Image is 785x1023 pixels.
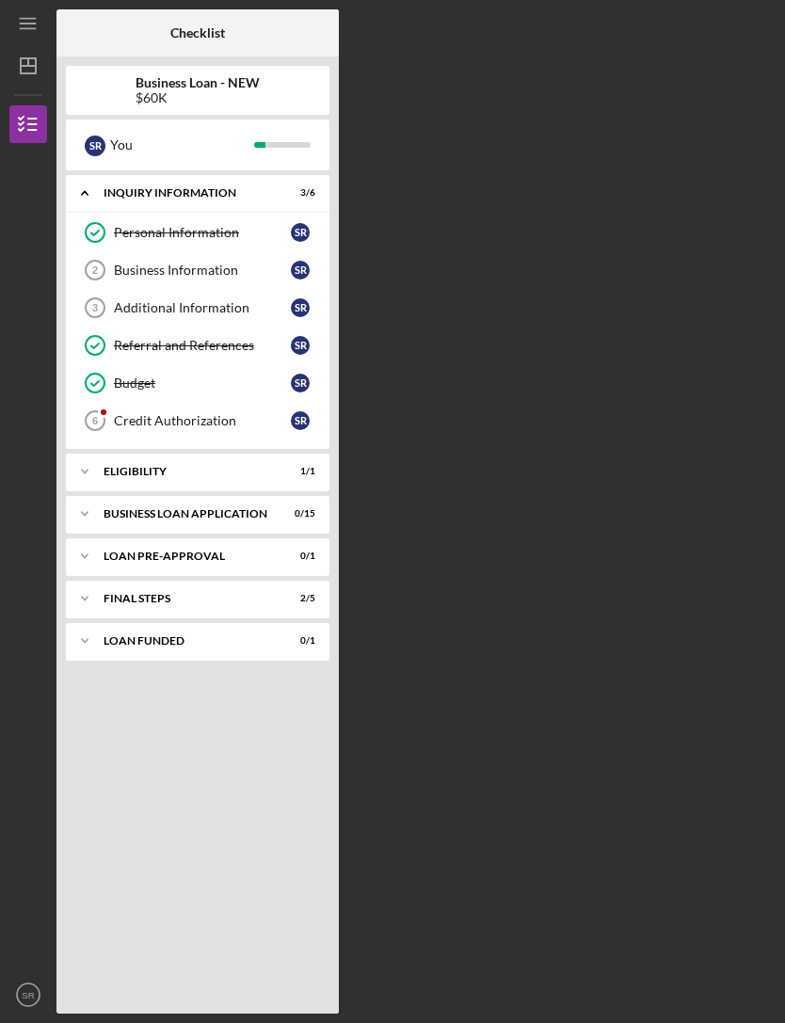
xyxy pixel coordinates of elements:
a: 6Credit AuthorizationSR [75,402,320,440]
div: $60K [136,90,260,105]
div: INQUIRY INFORMATION [104,187,268,199]
div: S R [291,336,310,355]
div: 3 / 6 [281,187,315,199]
div: S R [291,261,310,280]
div: Personal Information [114,225,291,240]
div: 0 / 1 [281,635,315,647]
div: FINAL STEPS [104,593,268,604]
div: 2 / 5 [281,593,315,604]
button: SR [9,976,47,1014]
div: Credit Authorization [114,413,291,428]
div: Budget [114,376,291,391]
a: 3Additional InformationSR [75,289,320,327]
div: You [110,129,254,161]
b: Checklist [170,25,225,40]
text: SR [22,990,34,1000]
div: Additional Information [114,300,291,315]
div: ELIGIBILITY [104,466,268,477]
b: Business Loan - NEW [136,75,260,90]
div: 0 / 15 [281,508,315,519]
a: 2Business InformationSR [75,251,320,289]
a: Referral and ReferencesSR [75,327,320,364]
div: LOAN FUNDED [104,635,268,647]
div: Business Information [114,263,291,278]
div: S R [291,411,310,430]
div: S R [291,374,310,392]
div: S R [291,298,310,317]
a: BudgetSR [75,364,320,402]
div: BUSINESS LOAN APPLICATION [104,508,268,519]
div: S R [85,136,105,156]
div: S R [291,223,310,242]
div: 1 / 1 [281,466,315,477]
div: Referral and References [114,338,291,353]
tspan: 3 [92,302,98,313]
a: Personal InformationSR [75,214,320,251]
div: 0 / 1 [281,551,315,562]
tspan: 2 [92,264,98,276]
div: LOAN PRE-APPROVAL [104,551,268,562]
tspan: 6 [92,415,98,426]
